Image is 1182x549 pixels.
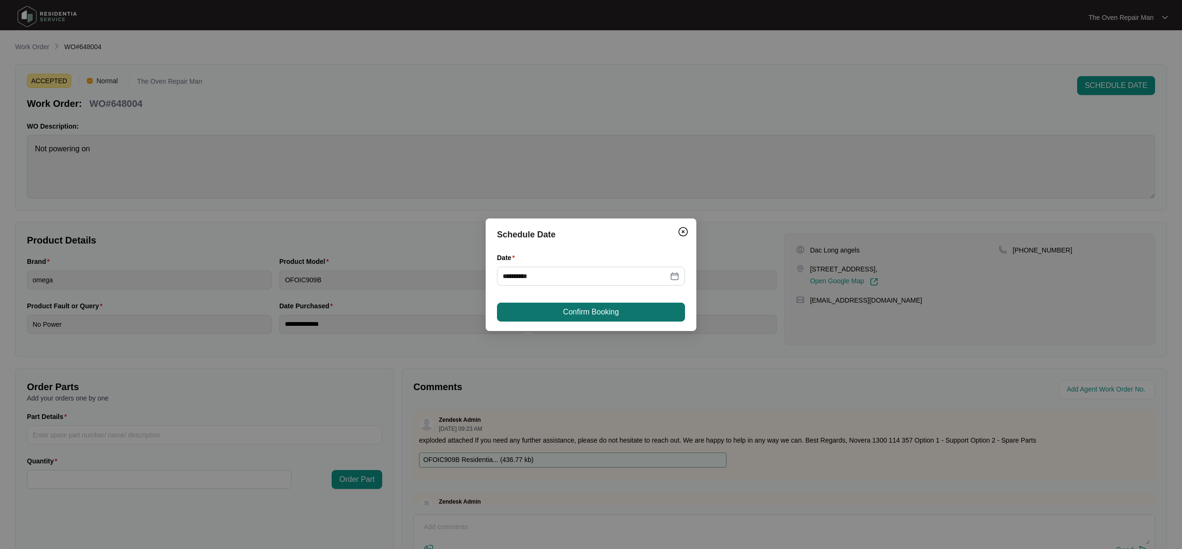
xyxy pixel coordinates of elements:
[497,303,685,322] button: Confirm Booking
[503,271,668,281] input: Date
[563,306,619,318] span: Confirm Booking
[497,228,685,241] div: Schedule Date
[677,226,689,237] img: closeCircle
[676,224,691,239] button: Close
[497,253,519,262] label: Date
